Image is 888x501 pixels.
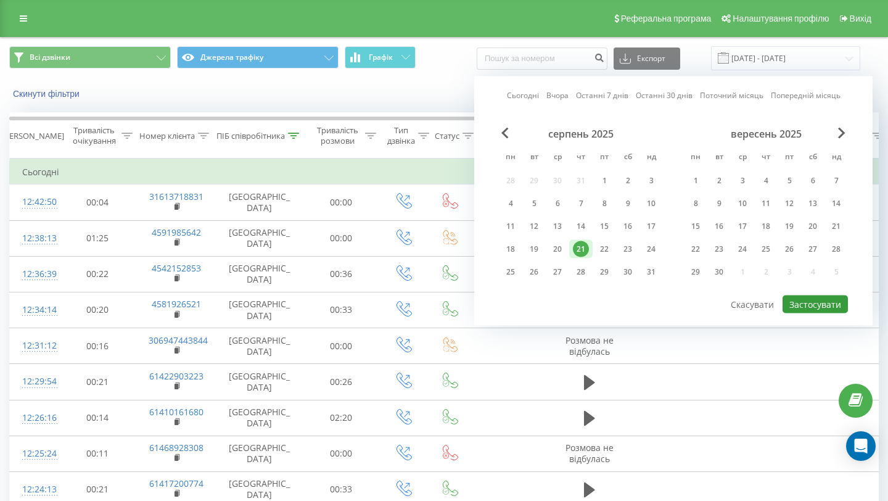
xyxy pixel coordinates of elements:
[59,220,136,256] td: 01:25
[549,264,565,280] div: 27
[216,364,303,400] td: [GEOGRAPHIC_DATA]
[805,241,821,257] div: 27
[526,218,542,234] div: 12
[711,173,727,189] div: 2
[546,89,569,101] a: Вчора
[639,172,663,190] div: нд 3 серп 2025 р.
[639,263,663,281] div: нд 31 серп 2025 р.
[781,196,797,212] div: 12
[805,173,821,189] div: 6
[781,241,797,257] div: 26
[139,131,195,141] div: Номер клієнта
[549,196,565,212] div: 6
[733,149,752,167] abbr: середа
[345,46,416,68] button: Графік
[619,149,637,167] abbr: субота
[499,194,522,213] div: пн 4 серп 2025 р.
[620,218,636,234] div: 16
[643,241,659,257] div: 24
[620,196,636,212] div: 9
[724,296,781,313] button: Скасувати
[216,328,303,364] td: [GEOGRAPHIC_DATA]
[22,406,47,430] div: 12:26:16
[22,370,47,394] div: 12:29:54
[686,149,705,167] abbr: понеділок
[684,217,707,236] div: пн 15 вер 2025 р.
[828,196,844,212] div: 14
[22,190,47,214] div: 12:42:50
[688,173,704,189] div: 1
[596,196,612,212] div: 8
[707,172,731,190] div: вт 2 вер 2025 р.
[59,292,136,328] td: 00:20
[700,89,763,101] a: Поточний місяць
[216,400,303,436] td: [GEOGRAPHIC_DATA]
[636,89,693,101] a: Останні 30 днів
[758,218,774,234] div: 18
[303,400,380,436] td: 02:20
[731,194,754,213] div: ср 10 вер 2025 р.
[22,298,47,322] div: 12:34:14
[501,128,509,139] span: Previous Month
[616,217,639,236] div: сб 16 серп 2025 р.
[303,292,380,328] td: 00:33
[827,149,845,167] abbr: неділя
[846,431,876,461] div: Open Intercom Messenger
[387,125,415,146] div: Тип дзвінка
[688,264,704,280] div: 29
[503,218,519,234] div: 11
[734,196,750,212] div: 10
[684,263,707,281] div: пн 29 вер 2025 р.
[754,240,778,259] div: чт 25 вер 2025 р.
[501,149,520,167] abbr: понеділок
[565,442,614,465] span: Розмова не відбулась
[620,264,636,280] div: 30
[522,194,546,213] div: вт 5 серп 2025 р.
[59,256,136,292] td: 00:22
[526,264,542,280] div: 26
[778,194,801,213] div: пт 12 вер 2025 р.
[22,442,47,466] div: 12:25:24
[149,406,203,418] a: 61410161680
[546,217,569,236] div: ср 13 серп 2025 р.
[754,194,778,213] div: чт 11 вер 2025 р.
[824,217,848,236] div: нд 21 вер 2025 р.
[59,400,136,436] td: 00:14
[572,149,590,167] abbr: четвер
[569,217,593,236] div: чт 14 серп 2025 р.
[805,218,821,234] div: 20
[569,263,593,281] div: чт 28 серп 2025 р.
[711,196,727,212] div: 9
[616,263,639,281] div: сб 30 серп 2025 р.
[507,89,539,101] a: Сьогодні
[503,241,519,257] div: 18
[711,218,727,234] div: 16
[781,173,797,189] div: 5
[754,217,778,236] div: чт 18 вер 2025 р.
[620,173,636,189] div: 2
[499,217,522,236] div: пн 11 серп 2025 р.
[707,217,731,236] div: вт 16 вер 2025 р.
[616,194,639,213] div: сб 9 серп 2025 р.
[549,241,565,257] div: 20
[70,125,118,146] div: Тривалість очікування
[22,262,47,286] div: 12:36:39
[596,264,612,280] div: 29
[303,256,380,292] td: 00:36
[546,194,569,213] div: ср 6 серп 2025 р.
[688,241,704,257] div: 22
[684,128,848,140] div: вересень 2025
[522,263,546,281] div: вт 26 серп 2025 р.
[804,149,822,167] abbr: субота
[149,442,203,453] a: 61468928308
[616,172,639,190] div: сб 2 серп 2025 р.
[216,292,303,328] td: [GEOGRAPHIC_DATA]
[643,264,659,280] div: 31
[711,241,727,257] div: 23
[22,226,47,251] div: 12:38:13
[758,241,774,257] div: 25
[216,436,303,471] td: [GEOGRAPHIC_DATA]
[2,131,64,141] div: [PERSON_NAME]
[593,240,616,259] div: пт 22 серп 2025 р.
[152,262,201,274] a: 4542152853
